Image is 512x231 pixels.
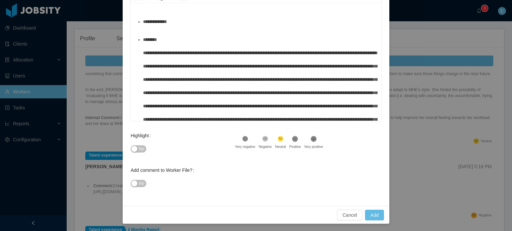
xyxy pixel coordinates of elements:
button: Add comment to Worker File? [131,180,146,187]
button: Add [365,210,384,220]
label: Highlight [131,133,153,138]
span: No [139,180,144,187]
span: No [139,146,144,152]
button: Cancel [337,210,362,220]
div: Very negative [235,144,255,149]
div: Negative [259,144,272,149]
button: Highlight [131,145,146,153]
div: Very positive [304,144,323,149]
div: To enrich screen reader interactions, please activate Accessibility in Grammarly extension settings [136,15,376,131]
div: Neutral [275,144,286,149]
label: Add comment to Worker File? [131,168,197,173]
div: Positive [289,144,301,149]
